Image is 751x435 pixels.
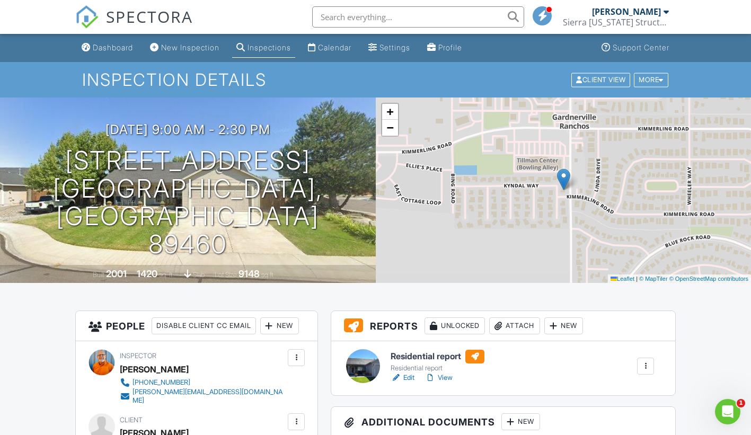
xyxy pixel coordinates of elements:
[260,317,299,334] div: New
[132,378,190,387] div: [PHONE_NUMBER]
[597,38,674,58] a: Support Center
[425,372,453,383] a: View
[634,73,668,87] div: More
[120,388,285,405] a: [PERSON_NAME][EMAIL_ADDRESS][DOMAIN_NAME]
[132,388,285,405] div: [PERSON_NAME][EMAIL_ADDRESS][DOMAIN_NAME]
[146,38,224,58] a: New Inspection
[93,43,133,52] div: Dashboard
[215,271,237,279] span: Lot Size
[106,268,127,279] div: 2001
[639,276,668,282] a: © MapTiler
[312,6,524,28] input: Search everything...
[152,317,256,334] div: Disable Client CC Email
[93,271,104,279] span: Built
[120,377,285,388] a: [PHONE_NUMBER]
[106,5,193,28] span: SPECTORA
[386,105,393,118] span: +
[613,43,669,52] div: Support Center
[17,147,359,259] h1: [STREET_ADDRESS] [GEOGRAPHIC_DATA], [GEOGRAPHIC_DATA] 89460
[391,372,414,383] a: Edit
[737,399,745,407] span: 1
[611,276,634,282] a: Leaflet
[82,70,669,89] h1: Inspection Details
[544,317,583,334] div: New
[571,73,630,87] div: Client View
[75,5,99,29] img: The Best Home Inspection Software - Spectora
[382,120,398,136] a: Zoom out
[423,38,466,58] a: Profile
[318,43,351,52] div: Calendar
[137,268,157,279] div: 1420
[391,364,484,372] div: Residential report
[331,311,675,341] h3: Reports
[557,168,570,190] img: Marker
[636,276,638,282] span: |
[386,121,393,134] span: −
[76,311,317,341] h3: People
[391,350,484,373] a: Residential report Residential report
[425,317,485,334] div: Unlocked
[77,38,137,58] a: Dashboard
[382,104,398,120] a: Zoom in
[304,38,356,58] a: Calendar
[391,350,484,363] h6: Residential report
[120,361,189,377] div: [PERSON_NAME]
[489,317,540,334] div: Attach
[193,271,205,279] span: slab
[379,43,410,52] div: Settings
[261,271,275,279] span: sq.ft.
[120,416,143,424] span: Client
[501,413,540,430] div: New
[232,38,295,58] a: Inspections
[238,268,260,279] div: 9148
[563,17,669,28] div: Sierra Nevada Structural LLC
[592,6,661,17] div: [PERSON_NAME]
[161,43,219,52] div: New Inspection
[75,14,193,37] a: SPECTORA
[669,276,748,282] a: © OpenStreetMap contributors
[159,271,174,279] span: sq. ft.
[570,75,633,83] a: Client View
[120,352,156,360] span: Inspector
[715,399,740,424] iframe: Intercom live chat
[364,38,414,58] a: Settings
[248,43,291,52] div: Inspections
[438,43,462,52] div: Profile
[105,122,270,137] h3: [DATE] 9:00 am - 2:30 pm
